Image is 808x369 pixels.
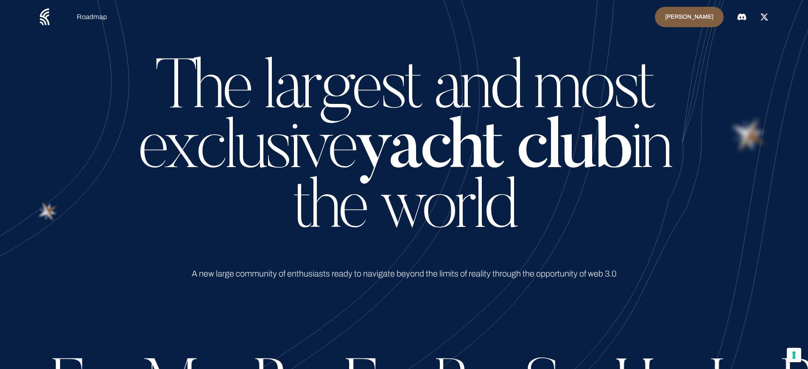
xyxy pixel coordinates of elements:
h1: The largest and most exclusive in the world [101,61,708,240]
span: yacht club [356,116,630,185]
img: Star deco [722,109,775,162]
p: A new large community of enthusiasts ready to navigate beyond the limits of reality through the o... [191,268,616,280]
a: [PERSON_NAME] [655,7,724,27]
img: SailingDAO logo [40,8,50,25]
img: X icon [760,13,769,21]
a: Roadmap [77,12,107,22]
img: Discord icon [737,14,746,21]
button: Your consent preferences for tracking technologies [787,348,801,362]
img: Star deco [33,197,62,226]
